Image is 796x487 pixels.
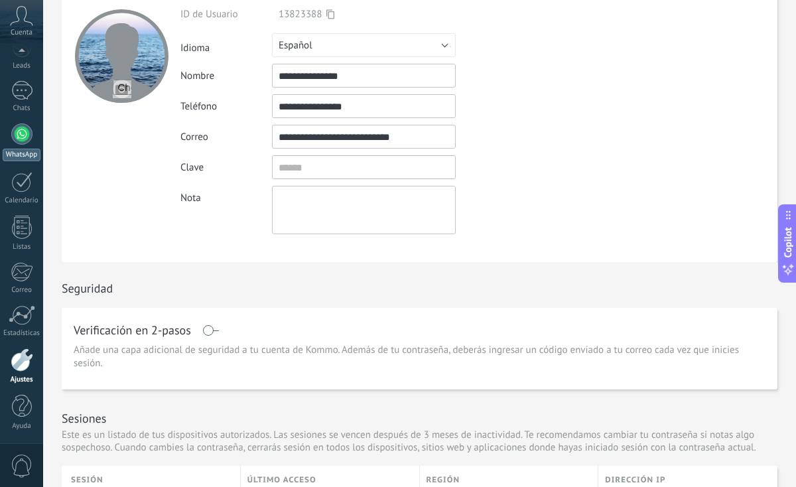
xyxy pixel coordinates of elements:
[180,36,272,54] div: Idioma
[180,70,272,82] div: Nombre
[3,62,41,70] div: Leads
[180,131,272,143] div: Correo
[279,39,312,52] span: Español
[3,149,40,161] div: WhatsApp
[180,100,272,113] div: Teléfono
[180,8,272,21] div: ID de Usuario
[279,8,322,21] span: 13823388
[3,286,41,295] div: Correo
[3,243,41,251] div: Listas
[62,281,113,296] h1: Seguridad
[74,344,765,370] span: Añade una capa adicional de seguridad a tu cuenta de Kommo. Además de tu contraseña, deberás ingr...
[180,186,272,204] div: Nota
[3,104,41,113] div: Chats
[62,411,106,426] h1: Sesiones
[3,196,41,205] div: Calendario
[62,429,777,454] p: Este es un listado de tus dispositivos autorizados. Las sesiones se vencen después de 3 meses de ...
[3,329,41,338] div: Estadísticas
[3,422,41,431] div: Ayuda
[180,161,272,174] div: Clave
[74,325,191,336] h1: Verificación en 2-pasos
[11,29,33,37] span: Cuenta
[272,33,456,57] button: Español
[781,228,795,258] span: Copilot
[3,376,41,384] div: Ajustes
